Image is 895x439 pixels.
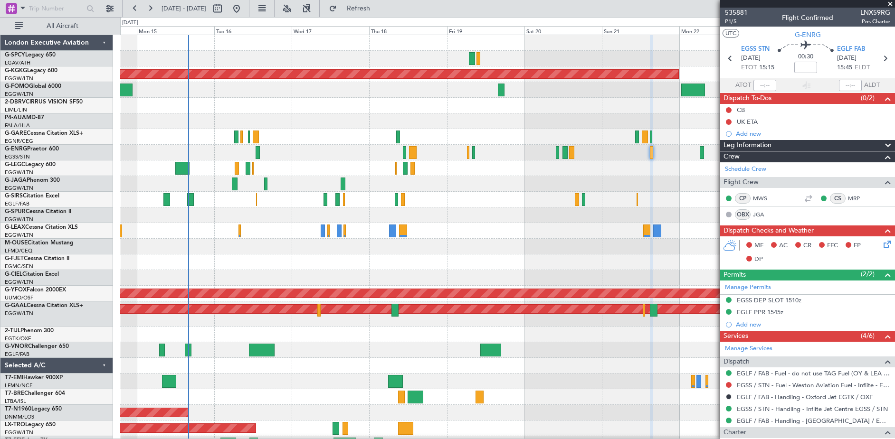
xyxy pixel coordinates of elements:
span: AC [779,241,788,251]
span: Dispatch To-Dos [724,93,771,104]
div: Mon 15 [137,26,214,35]
span: (2/2) [861,269,875,279]
span: G-SIRS [5,193,23,199]
span: G-FOMO [5,84,29,89]
div: CP [735,193,751,204]
input: --:-- [753,80,776,91]
a: JGA [753,210,774,219]
span: G-YFOX [5,287,27,293]
span: Dispatch [724,356,750,367]
a: EGGW/LTN [5,185,33,192]
span: (0/2) [861,93,875,103]
a: EGNR/CEG [5,138,33,145]
span: Leg Information [724,140,771,151]
div: [DATE] [122,19,138,27]
div: EGLF PPR 1545z [737,308,783,316]
span: FFC [827,241,838,251]
button: UTC [723,29,739,37]
span: Permits [724,270,746,280]
a: EGSS / STN - Fuel - Weston Aviation Fuel - Inflite - EGSS / STN [737,381,890,389]
a: EGGW/LTN [5,169,33,176]
div: Fri 19 [447,26,524,35]
a: LGAV/ATH [5,59,30,66]
div: Sat 20 [524,26,602,35]
a: EGLF / FAB - Fuel - do not use TAG Fuel (OY & LEA only) EGLF / FAB [737,369,890,377]
span: All Aircraft [25,23,100,29]
div: CB [737,106,745,114]
span: LNX59RG [860,8,890,18]
span: G-SPCY [5,52,25,58]
a: G-VNORChallenger 650 [5,344,69,349]
span: P1/5 [725,18,748,26]
a: P4-AUAMD-87 [5,115,44,121]
span: T7-BRE [5,391,24,396]
a: T7-N1960Legacy 650 [5,406,62,412]
a: G-CIELCitation Excel [5,271,59,277]
button: Refresh [324,1,381,16]
span: [DATE] [741,54,761,63]
div: Add new [736,320,890,328]
a: G-LEAXCessna Citation XLS [5,224,78,230]
span: G-LEAX [5,224,25,230]
span: G-ENRG [795,30,821,40]
div: UK ETA [737,118,758,126]
a: T7-BREChallenger 604 [5,391,65,396]
span: LX-TRO [5,422,25,428]
a: LFMD/CEQ [5,247,32,254]
a: G-GARECessna Citation XLS+ [5,131,83,136]
a: EGGW/LTN [5,429,33,436]
div: Flight Confirmed [782,13,833,23]
a: LX-TROLegacy 650 [5,422,56,428]
button: All Aircraft [10,19,103,34]
a: LIML/LIN [5,106,27,113]
a: 2-DBRVCIRRUS VISION SF50 [5,99,83,105]
span: ATOT [735,81,751,90]
a: G-ENRGPraetor 600 [5,146,59,152]
span: Crew [724,151,740,162]
span: Services [724,331,748,342]
a: G-SPCYLegacy 650 [5,52,56,58]
span: [DATE] [837,54,857,63]
a: EGMC/SEN [5,263,33,270]
span: P4-AUA [5,115,26,121]
a: EGSS / STN - Handling - Inflite Jet Centre EGSS / STN [737,405,888,413]
a: Manage Permits [725,283,771,292]
a: G-YFOXFalcon 2000EX [5,287,66,293]
a: Schedule Crew [725,165,766,174]
span: G-ENRG [5,146,27,152]
span: Pos Charter [860,18,890,26]
a: G-LEGCLegacy 600 [5,162,56,168]
span: T7-N1960 [5,406,31,412]
a: EGLF / FAB - Handling - [GEOGRAPHIC_DATA] / EGLF / FAB [737,417,890,425]
div: Tue 16 [214,26,292,35]
span: ALDT [864,81,880,90]
span: G-JAGA [5,177,27,183]
span: DP [754,255,763,264]
a: G-JAGAPhenom 300 [5,177,60,183]
span: CR [803,241,811,251]
span: Flight Crew [724,177,759,188]
input: Trip Number [29,1,84,16]
span: G-GAAL [5,303,27,308]
div: Thu 18 [369,26,447,35]
a: EGGW/LTN [5,232,33,239]
a: EGLF / FAB - Handling - Oxford Jet EGTK / OXF [737,393,873,401]
a: EGGW/LTN [5,279,33,286]
a: 2-TIJLPhenom 300 [5,328,54,334]
span: MF [754,241,763,251]
div: Sun 21 [602,26,679,35]
a: EGLF/FAB [5,200,29,207]
span: [DATE] - [DATE] [162,4,206,13]
span: T7-EMI [5,375,23,381]
span: Refresh [339,5,379,12]
span: G-CIEL [5,271,22,277]
a: MWS [753,194,774,203]
a: Manage Services [725,344,772,354]
div: Wed 17 [292,26,369,35]
span: G-SPUR [5,209,26,215]
span: 15:15 [759,63,774,73]
span: G-VNOR [5,344,28,349]
a: UUMO/OSF [5,294,33,301]
div: CS [830,193,846,204]
a: LFMN/NCE [5,382,33,389]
